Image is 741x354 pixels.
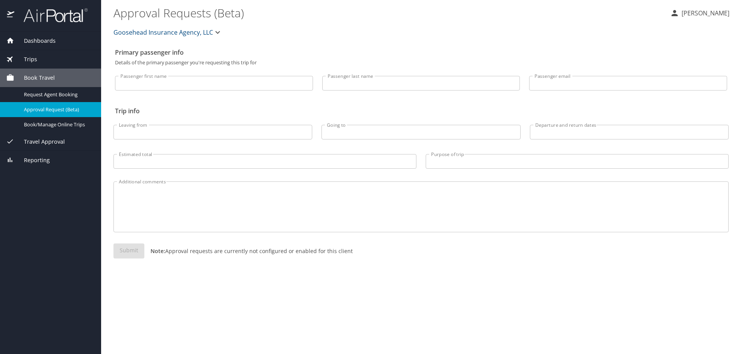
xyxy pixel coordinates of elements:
span: Travel Approval [14,138,65,146]
h2: Primary passenger info [115,46,727,59]
button: Goosehead Insurance Agency, LLC [110,25,225,40]
img: airportal-logo.png [15,8,88,23]
strong: Note: [151,247,165,255]
button: [PERSON_NAME] [667,6,733,20]
h1: Approval Requests (Beta) [113,1,664,25]
img: icon-airportal.png [7,8,15,23]
span: Dashboards [14,37,56,45]
span: Request Agent Booking [24,91,92,98]
span: Reporting [14,156,50,164]
span: Book Travel [14,74,55,82]
p: Details of the primary passenger you're requesting this trip for [115,60,727,65]
span: Approval Request (Beta) [24,106,92,113]
p: Approval requests are currently not configured or enabled for this client [144,247,353,255]
p: [PERSON_NAME] [679,8,729,18]
span: Goosehead Insurance Agency, LLC [113,27,213,38]
h2: Trip info [115,105,727,117]
span: Trips [14,55,37,64]
span: Book/Manage Online Trips [24,121,92,128]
